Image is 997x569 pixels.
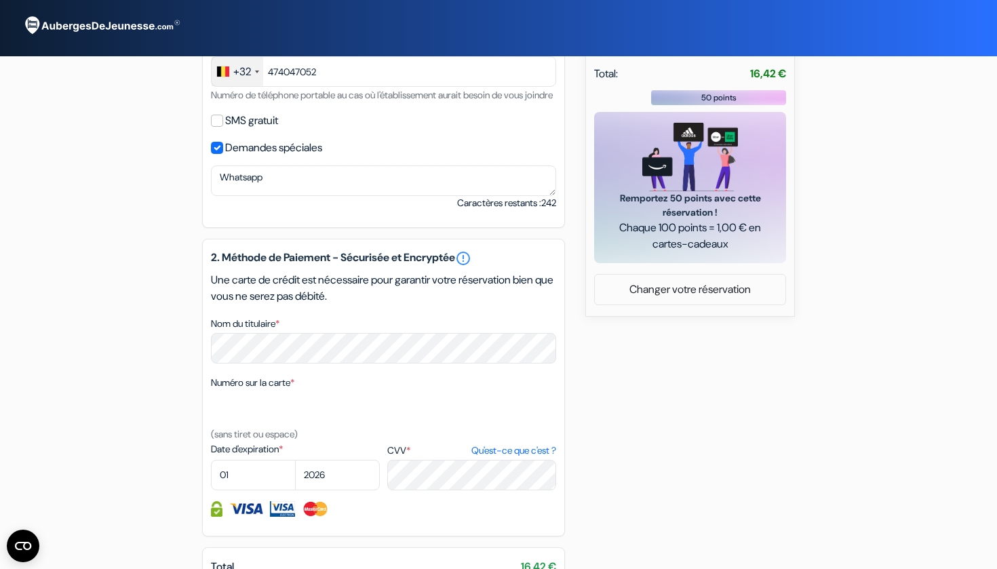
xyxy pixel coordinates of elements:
[595,277,785,302] a: Changer votre réservation
[455,250,471,267] a: error_outline
[7,530,39,562] button: CMP-Widget öffnen
[701,92,737,104] span: 50 points
[541,197,556,209] span: 242
[211,272,556,305] p: Une carte de crédit est nécessaire pour garantir votre réservation bien que vous ne serez pas déb...
[211,501,222,517] img: Information de carte de crédit entièrement encryptée et sécurisée
[225,138,322,157] label: Demandes spéciales
[211,56,556,87] input: 470 12 34 56
[211,89,553,101] small: Numéro de téléphone portable au cas où l'établissement aurait besoin de vous joindre
[211,428,298,440] small: (sans tiret ou espace)
[211,250,556,267] h5: 2. Méthode de Paiement - Sécurisée et Encryptée
[610,191,770,220] span: Remportez 50 points avec cette réservation !
[270,501,294,517] img: Visa Electron
[750,66,786,81] strong: 16,42 €
[594,66,618,82] span: Total:
[302,501,330,517] img: Master Card
[212,57,263,86] div: Belgium (België): +32
[225,111,278,130] label: SMS gratuit
[211,317,279,331] label: Nom du titulaire
[642,123,738,191] img: gift_card_hero_new.png
[233,64,251,80] div: +32
[16,7,186,44] img: AubergesDeJeunesse.com
[610,220,770,252] span: Chaque 100 points = 1,00 € en cartes-cadeaux
[471,444,556,458] a: Qu'est-ce que c'est ?
[211,376,294,390] label: Numéro sur la carte
[229,501,263,517] img: Visa
[387,444,556,458] label: CVV
[211,442,380,456] label: Date d'expiration
[457,196,556,210] small: Caractères restants :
